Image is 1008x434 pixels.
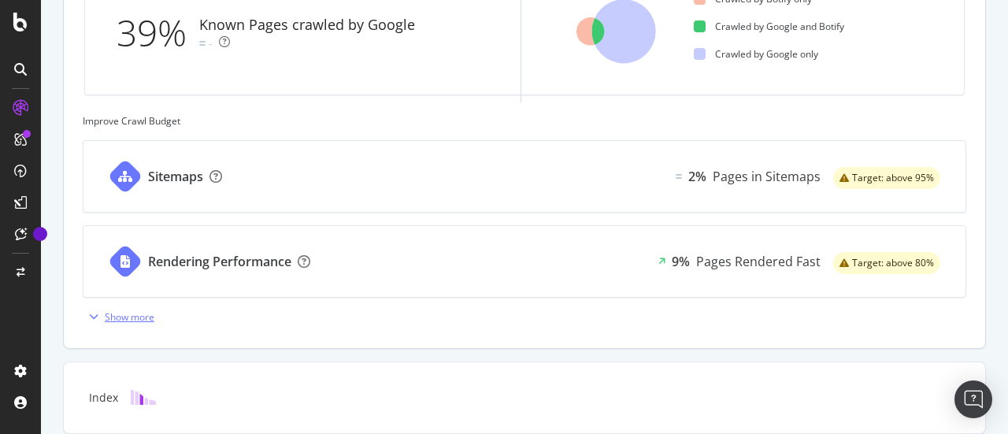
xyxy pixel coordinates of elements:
[33,227,47,241] div: Tooltip anchor
[83,225,966,298] a: Rendering Performance9%Pages Rendered Fastwarning label
[83,304,154,329] button: Show more
[83,140,966,213] a: SitemapsEqual2%Pages in Sitemapswarning label
[131,390,156,405] img: block-icon
[852,258,934,268] span: Target: above 80%
[199,41,206,46] img: Equal
[83,114,966,128] div: Improve Crawl Budget
[676,174,682,179] img: Equal
[688,168,706,186] div: 2%
[672,253,690,271] div: 9%
[105,310,154,324] div: Show more
[209,35,213,51] div: -
[833,167,940,189] div: warning label
[852,173,934,183] span: Target: above 95%
[694,47,818,61] div: Crawled by Google only
[148,253,291,271] div: Rendering Performance
[696,253,821,271] div: Pages Rendered Fast
[954,380,992,418] div: Open Intercom Messenger
[199,15,415,35] div: Known Pages crawled by Google
[117,7,199,59] div: 39%
[148,168,203,186] div: Sitemaps
[89,390,118,406] div: Index
[694,20,844,33] div: Crawled by Google and Botify
[833,252,940,274] div: warning label
[713,168,821,186] div: Pages in Sitemaps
